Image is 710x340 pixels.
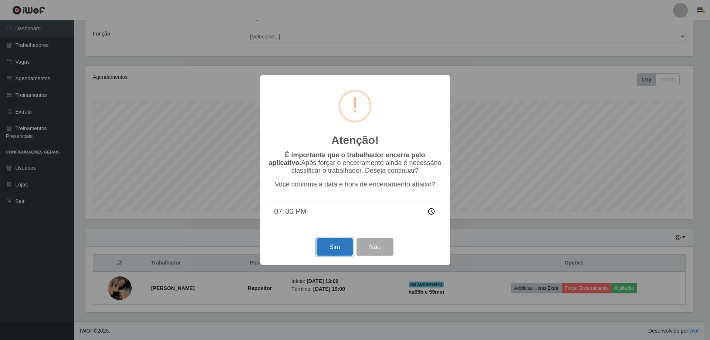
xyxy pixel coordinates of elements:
button: Não [356,238,393,256]
h2: Atenção! [331,134,379,147]
p: Você confirma a data e hora de encerramento abaixo? [268,181,442,188]
b: É importante que o trabalhador encerre pelo aplicativo. [268,151,425,166]
p: Após forçar o encerramento ainda é necessário classificar o trabalhador. Deseja continuar? [268,151,442,175]
button: Sim [317,238,352,256]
